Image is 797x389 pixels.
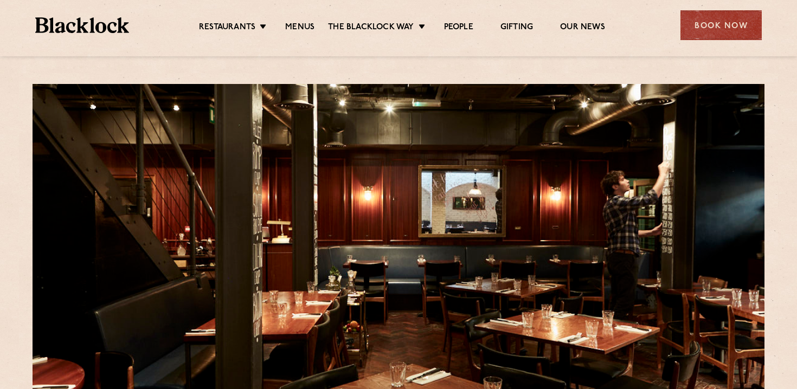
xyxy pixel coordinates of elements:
[500,22,533,34] a: Gifting
[285,22,314,34] a: Menus
[328,22,414,34] a: The Blacklock Way
[35,17,129,33] img: BL_Textured_Logo-footer-cropped.svg
[199,22,255,34] a: Restaurants
[560,22,605,34] a: Our News
[444,22,473,34] a: People
[680,10,762,40] div: Book Now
